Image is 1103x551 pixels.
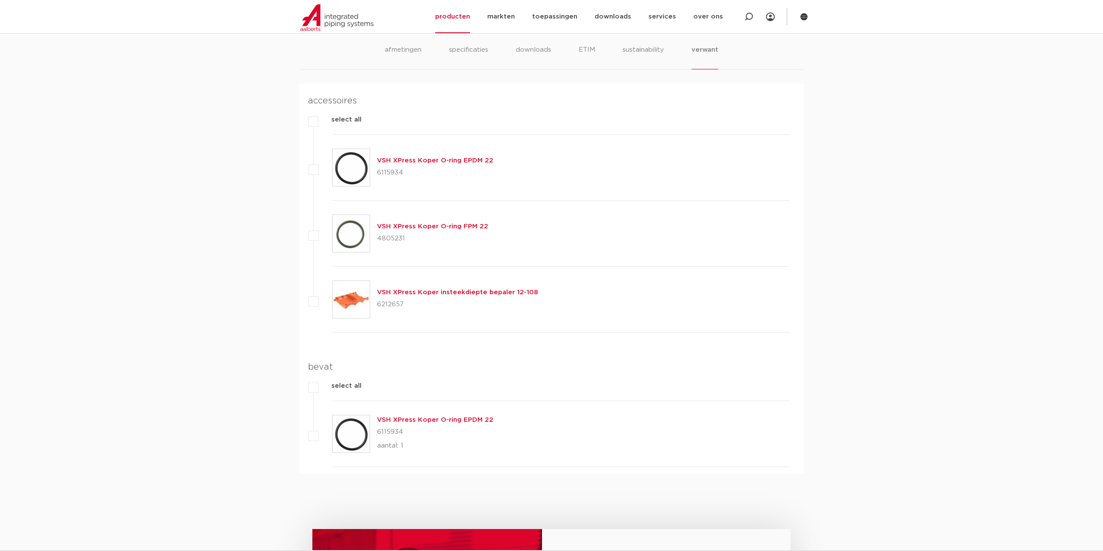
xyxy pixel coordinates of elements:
[385,45,421,69] li: afmetingen
[579,45,595,69] li: ETIM
[377,439,493,453] p: aantal: 1
[318,381,361,391] label: select all
[308,94,790,108] h4: accessoires
[449,45,488,69] li: specificaties
[377,417,493,423] a: VSH XPress Koper O-ring EPDM 22
[333,215,370,252] img: Thumbnail for VSH XPress Koper O-ring FPM 22
[377,166,493,180] p: 6115934
[377,232,488,246] p: 4805231
[318,115,361,125] label: select all
[308,360,790,374] h4: bevat
[623,45,664,69] li: sustainability
[377,425,493,439] p: 6115934
[333,149,370,186] img: Thumbnail for VSH XPress Koper O-ring EPDM 22
[377,223,488,230] a: VSH XPress Koper O-ring FPM 22
[377,157,493,164] a: VSH XPress Koper O-ring EPDM 22
[692,45,718,69] li: verwant
[516,45,551,69] li: downloads
[377,298,538,311] p: 6212657
[333,281,370,318] img: Thumbnail for VSH XPress Koper insteekdiepte bepaler 12-108
[333,415,370,452] img: Thumbnail for VSH XPress Koper O-ring EPDM 22
[377,289,538,296] a: VSH XPress Koper insteekdiepte bepaler 12-108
